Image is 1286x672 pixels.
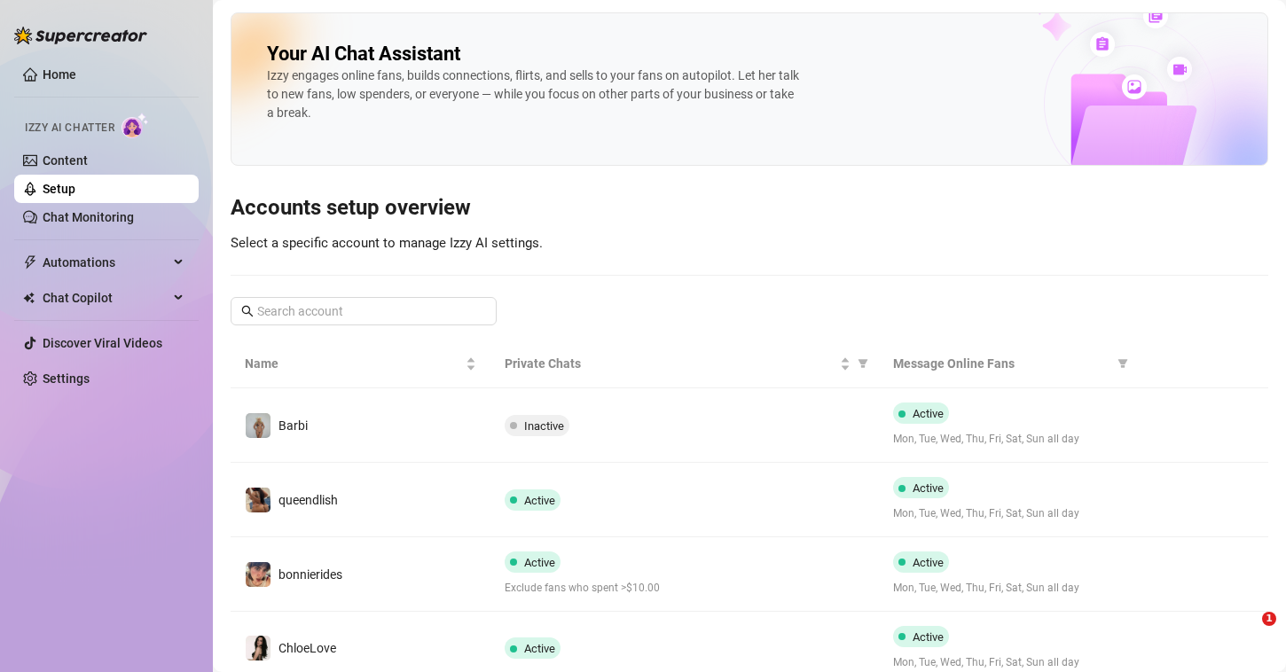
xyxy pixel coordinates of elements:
a: Home [43,67,76,82]
span: Exclude fans who spent >$10.00 [505,580,866,597]
th: Private Chats [490,340,880,388]
a: Content [43,153,88,168]
span: Active [524,494,555,507]
a: Settings [43,371,90,386]
span: bonnierides [278,567,342,582]
img: Chat Copilot [23,292,35,304]
span: Chat Copilot [43,284,169,312]
span: Active [913,407,944,420]
span: Private Chats [505,354,837,373]
span: filter [1117,358,1128,369]
img: AI Chatter [122,113,149,138]
img: logo-BBDzfeDw.svg [14,27,147,44]
span: Name [245,354,462,373]
span: queendlish [278,493,338,507]
span: ChloeLove [278,641,336,655]
a: Chat Monitoring [43,210,134,224]
img: bonnierides [246,562,271,587]
h2: Your AI Chat Assistant [267,42,460,66]
img: Barbi [246,413,271,438]
span: thunderbolt [23,255,37,270]
span: Inactive [524,419,564,433]
a: Discover Viral Videos [43,336,162,350]
span: Select a specific account to manage Izzy AI settings. [231,235,543,251]
span: Izzy AI Chatter [25,120,114,137]
span: filter [1114,350,1132,377]
span: Active [524,556,555,569]
span: filter [854,350,872,377]
div: Izzy engages online fans, builds connections, flirts, and sells to your fans on autopilot. Let he... [267,66,799,122]
span: Mon, Tue, Wed, Thu, Fri, Sat, Sun all day [893,580,1125,597]
span: Active [913,556,944,569]
input: Search account [257,301,472,321]
span: 1 [1262,612,1276,626]
img: queendlish [246,488,271,512]
img: ChloeLove [246,636,271,660]
th: Name [231,340,490,388]
span: Active [913,630,944,644]
a: Setup [43,182,75,196]
span: Active [913,481,944,495]
iframe: Intercom live chat [1226,612,1268,654]
span: Mon, Tue, Wed, Thu, Fri, Sat, Sun all day [893,431,1125,448]
span: Automations [43,248,169,277]
span: Mon, Tue, Wed, Thu, Fri, Sat, Sun all day [893,505,1125,522]
span: search [241,305,254,317]
span: Active [524,642,555,655]
span: filter [858,358,868,369]
span: Mon, Tue, Wed, Thu, Fri, Sat, Sun all day [893,654,1125,671]
span: Message Online Fans [893,354,1110,373]
h3: Accounts setup overview [231,194,1268,223]
span: Barbi [278,418,308,433]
